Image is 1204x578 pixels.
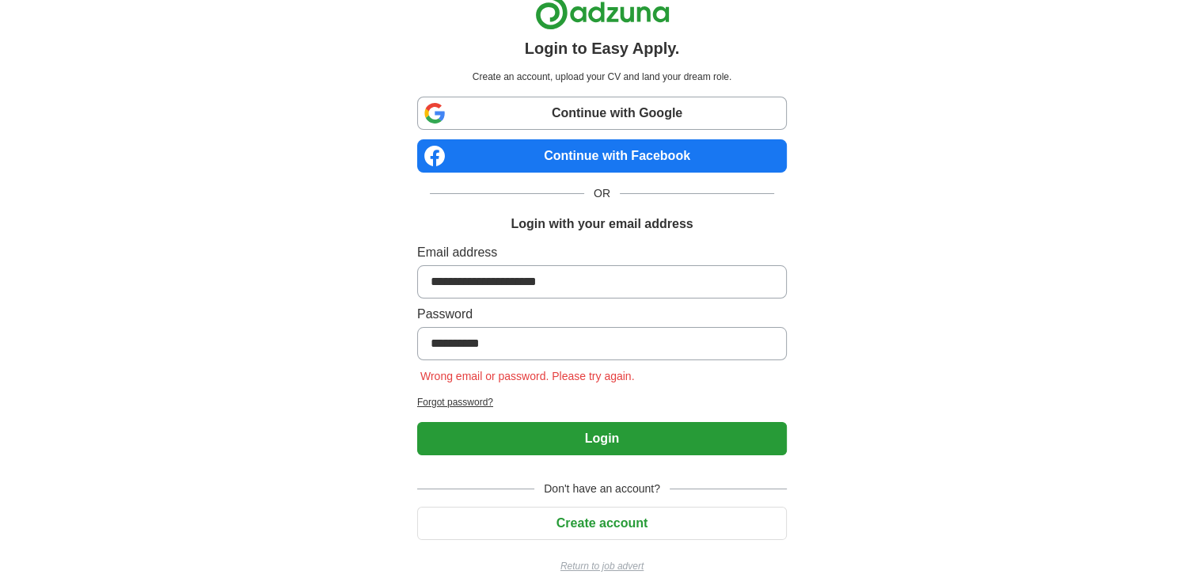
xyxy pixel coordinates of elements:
a: Continue with Facebook [417,139,787,173]
a: Continue with Google [417,97,787,130]
label: Password [417,305,787,324]
button: Create account [417,507,787,540]
p: Create an account, upload your CV and land your dream role. [420,70,784,84]
span: Don't have an account? [534,481,670,497]
h1: Login to Easy Apply. [525,36,680,60]
a: Return to job advert [417,559,787,573]
span: Wrong email or password. Please try again. [417,370,638,382]
span: OR [584,185,620,202]
label: Email address [417,243,787,262]
a: Create account [417,516,787,530]
a: Forgot password? [417,395,787,409]
h1: Login with your email address [511,215,693,234]
button: Login [417,422,787,455]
